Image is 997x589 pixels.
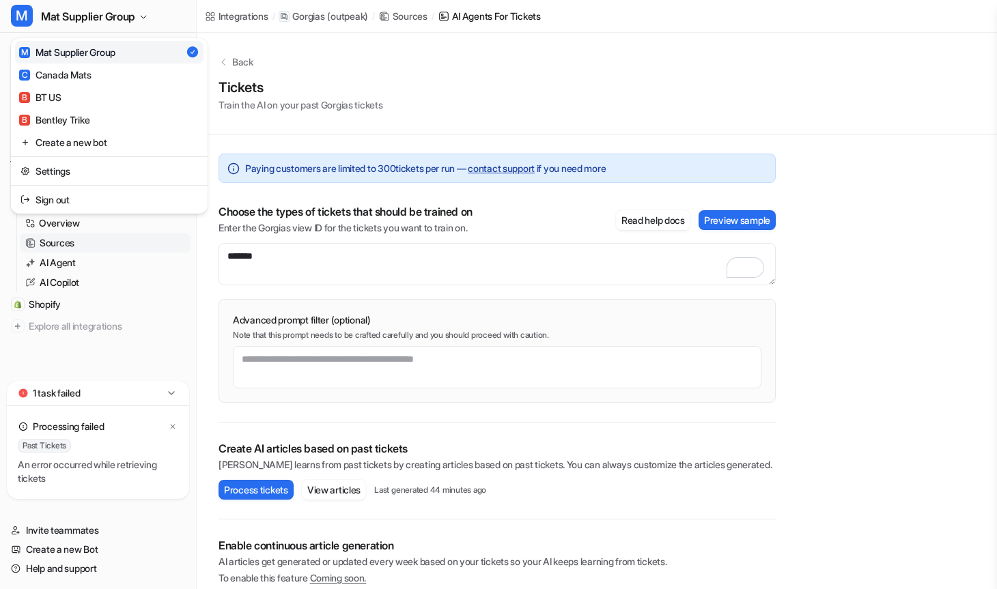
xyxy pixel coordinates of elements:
[15,131,203,154] a: Create a new bot
[19,68,92,82] div: Canada Mats
[20,135,30,149] img: reset
[41,7,135,26] span: Mat Supplier Group
[19,45,115,59] div: Mat Supplier Group
[20,192,30,207] img: reset
[15,160,203,182] a: Settings
[19,113,89,127] div: Bentley Trike
[19,70,30,81] span: C
[20,164,30,178] img: reset
[19,47,30,58] span: M
[19,115,30,126] span: B
[11,5,33,27] span: M
[11,38,208,214] div: MMat Supplier Group
[15,188,203,211] a: Sign out
[19,90,61,104] div: BT US
[19,92,30,103] span: B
